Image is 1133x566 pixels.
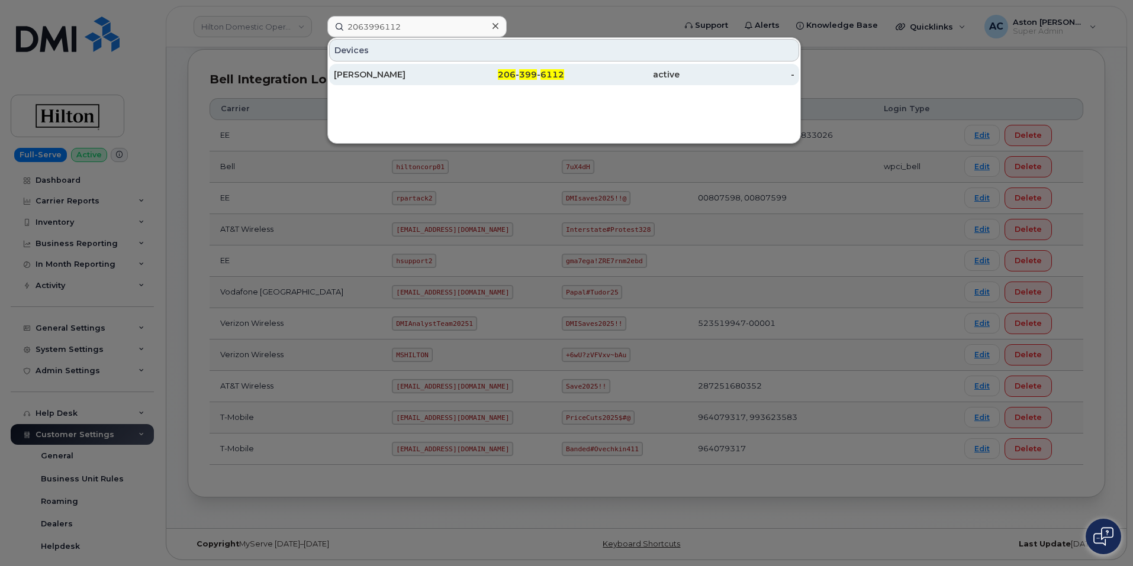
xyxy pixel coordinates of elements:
[519,69,537,80] span: 399
[449,69,565,80] div: - -
[1093,527,1113,546] img: Open chat
[327,16,507,37] input: Find something...
[329,39,799,62] div: Devices
[564,69,680,80] div: active
[334,69,449,80] div: [PERSON_NAME]
[329,64,799,85] a: [PERSON_NAME]206-399-6112active-
[680,69,795,80] div: -
[540,69,564,80] span: 6112
[498,69,516,80] span: 206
